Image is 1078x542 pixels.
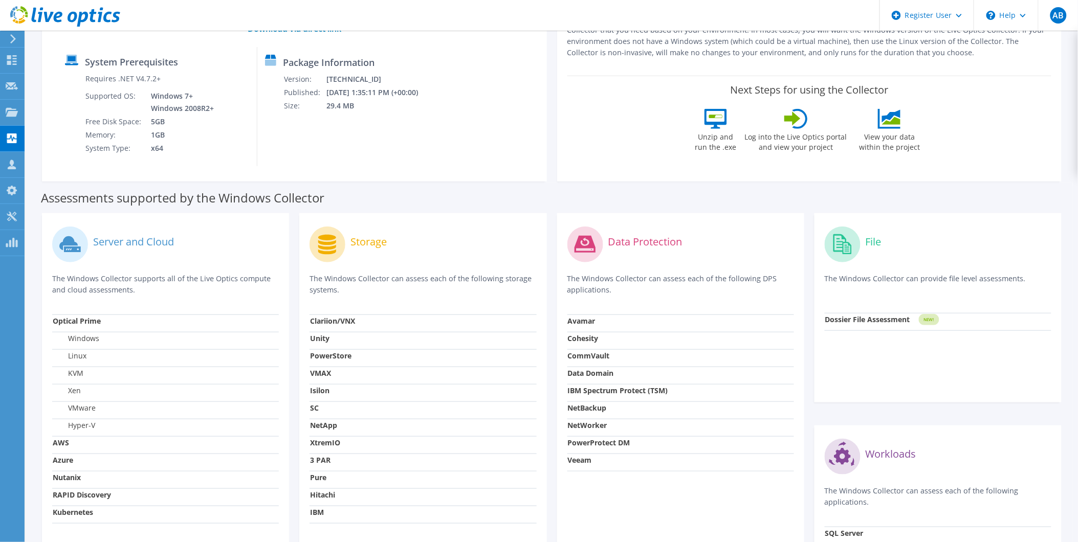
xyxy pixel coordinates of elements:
[692,129,739,152] label: Unzip and run the .exe
[608,237,683,247] label: Data Protection
[53,403,96,413] label: VMware
[283,99,326,112] td: Size:
[326,99,432,112] td: 29.4 MB
[53,455,73,465] strong: Azure
[568,455,592,465] strong: Veeam
[825,314,910,324] strong: Dossier File Assessment
[53,368,83,378] label: KVM
[567,273,794,296] p: The Windows Collector can assess each of the following DPS applications.
[283,86,326,99] td: Published:
[923,317,934,323] tspan: NEW!
[310,455,331,465] strong: 3 PAR
[143,128,216,142] td: 1GB
[568,333,599,343] strong: Cohesity
[53,420,95,431] label: Hyper-V
[568,351,610,360] strong: CommVault
[93,237,174,247] label: Server and Cloud
[310,507,324,517] strong: IBM
[310,368,331,378] strong: VMAX
[53,316,101,326] strong: Optical Prime
[310,438,340,447] strong: XtremIO
[825,485,1051,508] p: The Windows Collector can assess each of the following applications.
[143,142,216,155] td: x64
[41,193,324,203] label: Assessments supported by the Windows Collector
[53,490,111,500] strong: RAPID Discovery
[310,316,355,326] strong: Clariion/VNX
[53,333,99,344] label: Windows
[568,368,614,378] strong: Data Domain
[730,84,888,96] label: Next Steps for using the Collector
[53,438,69,447] strong: AWS
[85,115,143,128] td: Free Disk Space:
[567,13,1052,58] p: Live Optics supports agentless collection of different operating systems, appliances, and applica...
[53,386,81,396] label: Xen
[986,11,996,20] svg: \n
[568,420,607,430] strong: NetWorker
[853,129,927,152] label: View your data within the project
[568,316,596,326] strong: Avamar
[52,273,279,296] p: The Windows Collector supports all of the Live Optics compute and cloud assessments.
[53,472,81,482] strong: Nutanix
[283,73,326,86] td: Version:
[53,351,86,361] label: Linux
[85,128,143,142] td: Memory:
[568,386,668,395] strong: IBM Spectrum Protect (TSM)
[310,351,351,360] strong: PowerStore
[310,490,335,500] strong: Hitachi
[85,142,143,155] td: System Type:
[283,57,375,67] label: Package Information
[85,57,178,67] label: System Prerequisites
[866,449,916,459] label: Workloads
[143,89,216,115] td: Windows 7+ Windows 2008R2+
[568,438,630,447] strong: PowerProtect DM
[310,333,329,343] strong: Unity
[825,273,1051,294] p: The Windows Collector can provide file level assessments.
[310,273,536,296] p: The Windows Collector can assess each of the following storage systems.
[326,86,432,99] td: [DATE] 1:35:11 PM (+00:00)
[350,237,387,247] label: Storage
[143,115,216,128] td: 5GB
[85,74,161,84] label: Requires .NET V4.7.2+
[310,403,319,413] strong: SC
[310,420,337,430] strong: NetApp
[866,237,882,247] label: File
[568,403,607,413] strong: NetBackup
[310,472,326,482] strong: Pure
[53,507,93,517] strong: Kubernetes
[85,89,143,115] td: Supported OS:
[310,386,329,395] strong: Isilon
[744,129,848,152] label: Log into the Live Optics portal and view your project
[825,528,864,538] strong: SQL Server
[326,73,432,86] td: [TECHNICAL_ID]
[1050,7,1067,24] span: AB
